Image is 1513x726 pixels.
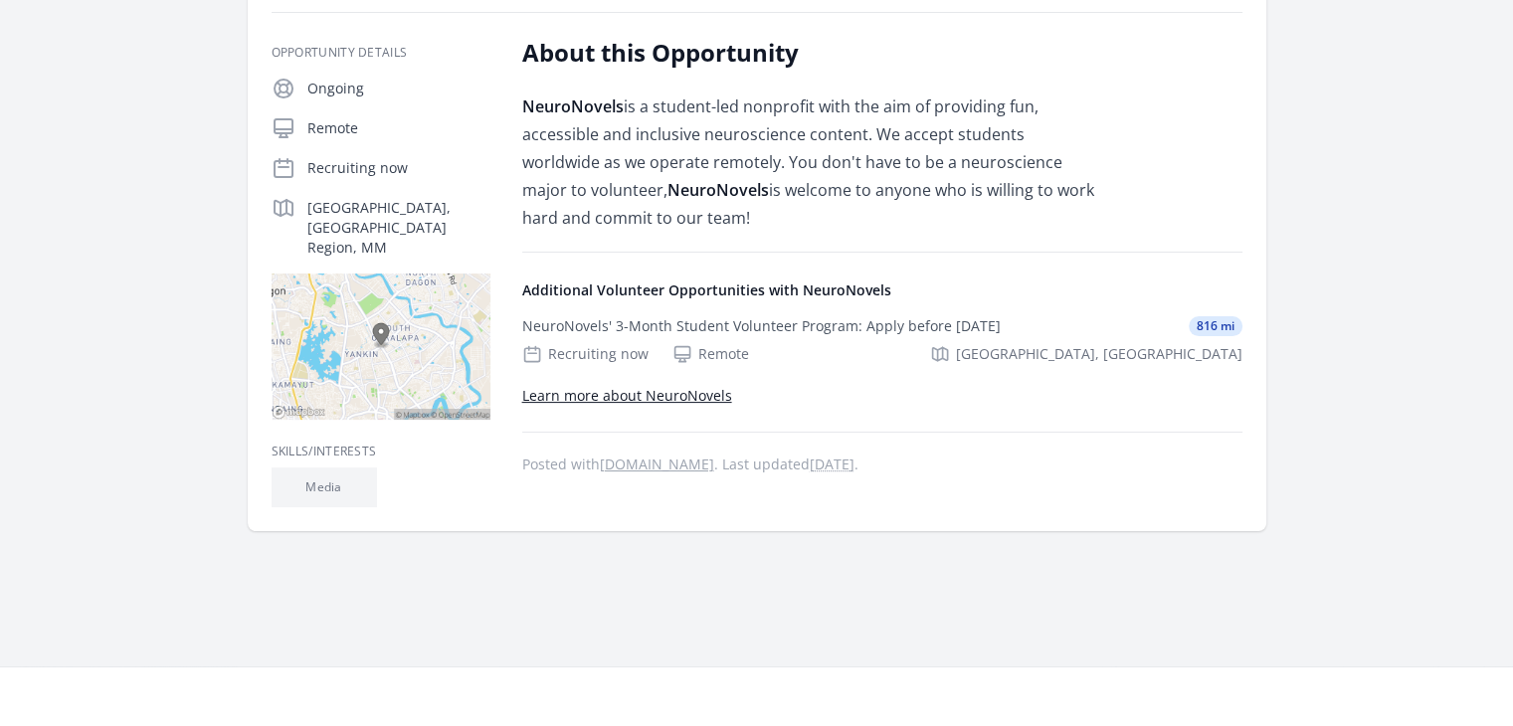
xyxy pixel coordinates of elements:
h3: Opportunity Details [272,45,490,61]
p: [GEOGRAPHIC_DATA], [GEOGRAPHIC_DATA] Region, MM [307,198,490,258]
li: Media [272,467,377,507]
abbr: Wed, Jul 23, 2025 9:51 PM [810,454,854,473]
h2: About this Opportunity [522,37,1104,69]
a: Learn more about NeuroNovels [522,386,732,405]
p: Posted with . Last updated . [522,456,1242,472]
span: 816 mi [1189,316,1242,336]
a: [DOMAIN_NAME] [600,454,714,473]
p: Ongoing [307,79,490,98]
strong: NeuroNovels [522,95,624,117]
h3: Skills/Interests [272,444,490,459]
span: [GEOGRAPHIC_DATA], [GEOGRAPHIC_DATA] [956,344,1242,364]
p: Recruiting now [307,158,490,178]
strong: NeuroNovels [667,179,769,201]
div: NeuroNovels' 3-Month Student Volunteer Program: Apply before [DATE] [522,316,1001,336]
img: Map [272,273,490,420]
a: NeuroNovels' 3-Month Student Volunteer Program: Apply before [DATE] 816 mi Recruiting now Remote ... [514,300,1250,380]
p: is a student-led nonprofit with the aim of providing fun, accessible and inclusive neuroscience c... [522,92,1104,232]
h4: Additional Volunteer Opportunities with NeuroNovels [522,280,1242,300]
div: Recruiting now [522,344,649,364]
div: Remote [672,344,749,364]
p: Remote [307,118,490,138]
